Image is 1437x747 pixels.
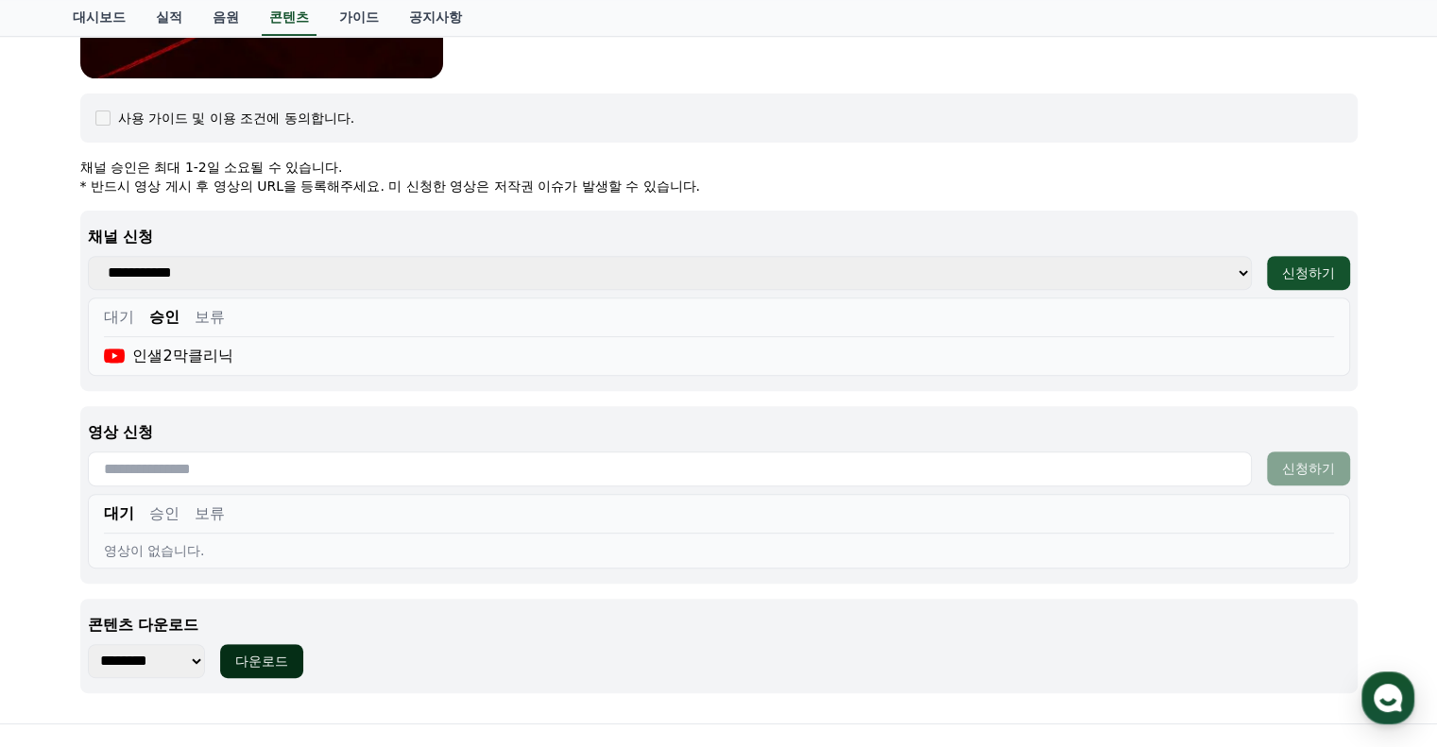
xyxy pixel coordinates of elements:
div: 신청하기 [1282,459,1335,478]
button: 보류 [195,502,225,525]
button: 승인 [149,502,180,525]
div: 인샐2막클리닉 [104,345,233,367]
button: 대기 [104,502,134,525]
a: 설정 [244,590,363,637]
span: 대화 [173,620,196,635]
span: 설정 [292,619,315,634]
p: 영상 신청 [88,421,1350,444]
button: 대기 [104,306,134,329]
button: 다운로드 [220,644,303,678]
p: 콘텐츠 다운로드 [88,614,1350,637]
a: 홈 [6,590,125,637]
a: 대화 [125,590,244,637]
div: 사용 가이드 및 이용 조건에 동의합니다. [118,109,355,127]
p: 채널 승인은 최대 1-2일 소요될 수 있습니다. [80,158,1358,177]
p: 채널 신청 [88,226,1350,248]
button: 신청하기 [1267,451,1350,485]
button: 승인 [149,306,180,329]
p: * 반드시 영상 게시 후 영상의 URL을 등록해주세요. 미 신청한 영상은 저작권 이슈가 발생할 수 있습니다. [80,177,1358,195]
button: 신청하기 [1267,256,1350,290]
div: 다운로드 [235,652,288,671]
span: 홈 [60,619,71,634]
button: 보류 [195,306,225,329]
div: 신청하기 [1282,263,1335,282]
div: 영상이 없습니다. [104,541,1334,560]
